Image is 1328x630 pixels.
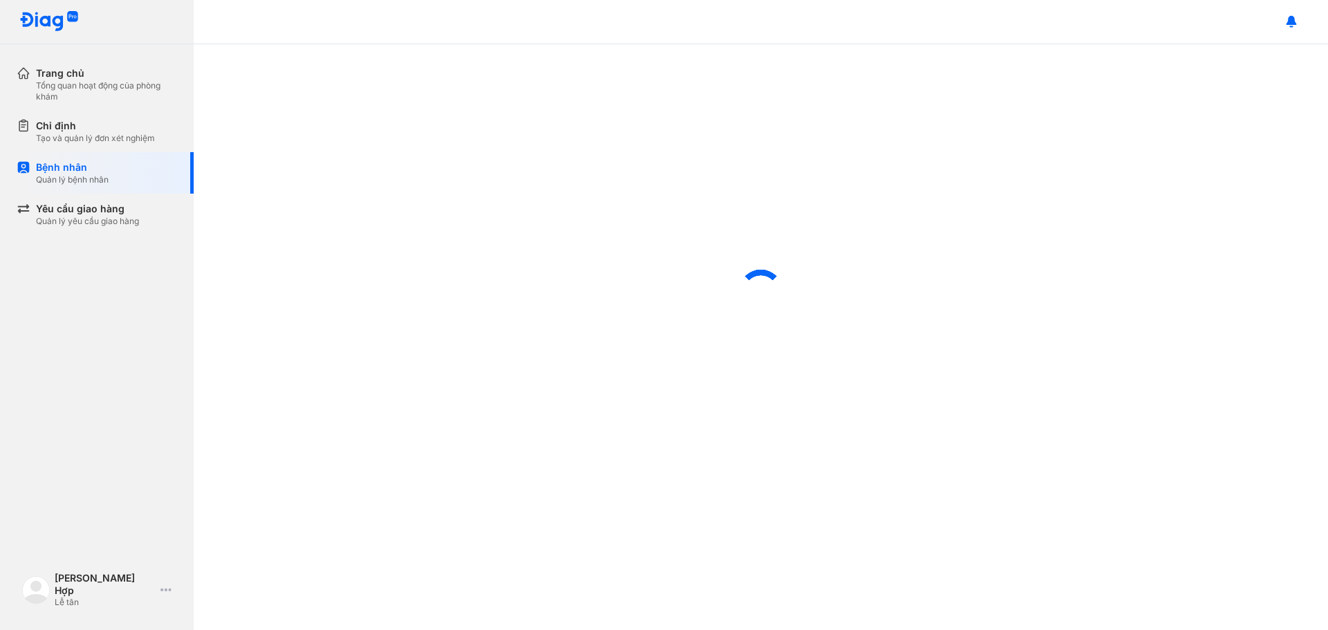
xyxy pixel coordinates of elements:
img: logo [19,11,79,33]
div: Bệnh nhân [36,160,109,174]
div: Lễ tân [55,597,155,608]
div: Quản lý bệnh nhân [36,174,109,185]
div: Quản lý yêu cầu giao hàng [36,216,139,227]
div: Yêu cầu giao hàng [36,202,139,216]
div: Chỉ định [36,119,155,133]
div: [PERSON_NAME] Hợp [55,572,155,597]
div: Tạo và quản lý đơn xét nghiệm [36,133,155,144]
div: Trang chủ [36,66,177,80]
div: Tổng quan hoạt động của phòng khám [36,80,177,102]
img: logo [22,576,50,604]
